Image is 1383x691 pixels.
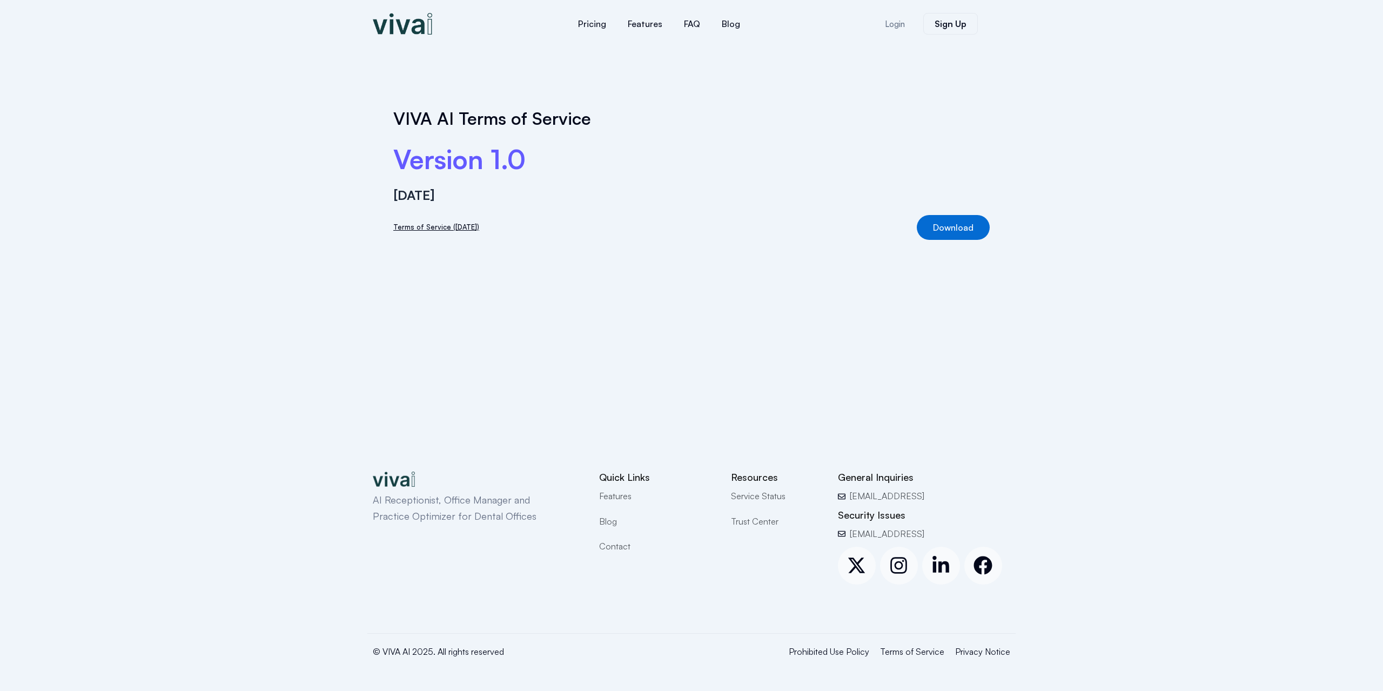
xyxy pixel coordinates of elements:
a: Blog [711,11,751,37]
a: Features [617,11,673,37]
p: AI Receptionist, Office Manager and Practice Optimizer for Dental Offices [373,492,562,524]
span: Sign Up [935,19,966,28]
span: Trust Center [731,514,778,528]
a: [EMAIL_ADDRESS] [838,527,1010,541]
a: Prohibited Use Policy [789,645,869,659]
a: Features [599,489,715,503]
a: Blog [599,514,715,528]
a: Login [872,14,918,35]
a: Terms of Service [880,645,944,659]
a: Service Status [731,489,821,503]
h2: Security Issues [838,509,1010,521]
a: Sign Up [923,13,978,35]
h2: Quick Links [599,471,715,484]
a: Trust Center [731,514,821,528]
a: [EMAIL_ADDRESS] [838,489,1010,503]
span: Blog [599,514,617,528]
span: Service Status [731,489,786,503]
h2: Version 1.0 [393,143,990,176]
a: FAQ [673,11,711,37]
nav: Menu [502,11,816,37]
span: [EMAIL_ADDRESS] [847,527,924,541]
a: Pricing [567,11,617,37]
span: [EMAIL_ADDRESS] [847,489,924,503]
a: Terms of Service ([DATE]) [393,222,479,233]
span: Contact [599,539,630,553]
span: Login [885,20,905,28]
span: Features [599,489,632,503]
h2: Resources [731,471,821,484]
strong: [DATE] [393,187,435,203]
a: Download [917,215,990,240]
a: Privacy Notice [955,645,1010,659]
h2: General Inquiries [838,471,1010,484]
a: Contact [599,539,715,553]
p: © VIVA AI 2025. All rights reserved [373,645,653,659]
h1: VIVA AI Terms of Service [393,108,990,129]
